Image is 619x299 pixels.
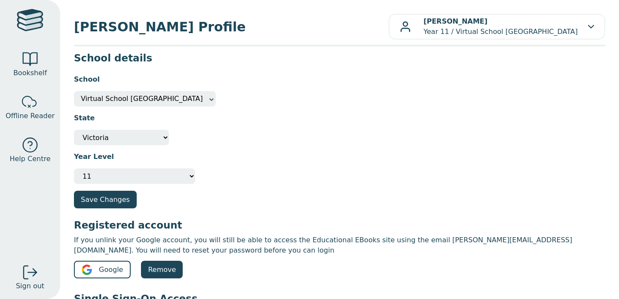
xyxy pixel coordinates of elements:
[99,265,123,275] span: Google
[16,281,44,291] span: Sign out
[82,265,92,275] img: google_logo.svg
[423,17,487,25] b: [PERSON_NAME]
[389,14,605,40] button: [PERSON_NAME]Year 11 / Virtual School [GEOGRAPHIC_DATA]
[74,235,605,256] p: If you unlink your Google account, you will still be able to access the Educational EBooks site u...
[74,113,95,123] label: State
[81,91,209,107] span: Virtual School Victoria
[74,191,137,208] button: Save Changes
[74,219,605,232] h3: Registered account
[9,154,50,164] span: Help Centre
[423,16,578,37] p: Year 11 / Virtual School [GEOGRAPHIC_DATA]
[13,68,47,78] span: Bookshelf
[6,111,55,121] span: Offline Reader
[141,261,183,278] a: Remove
[74,52,605,64] h3: School details
[74,74,100,85] label: School
[74,152,114,162] label: Year Level
[74,17,389,37] span: [PERSON_NAME] Profile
